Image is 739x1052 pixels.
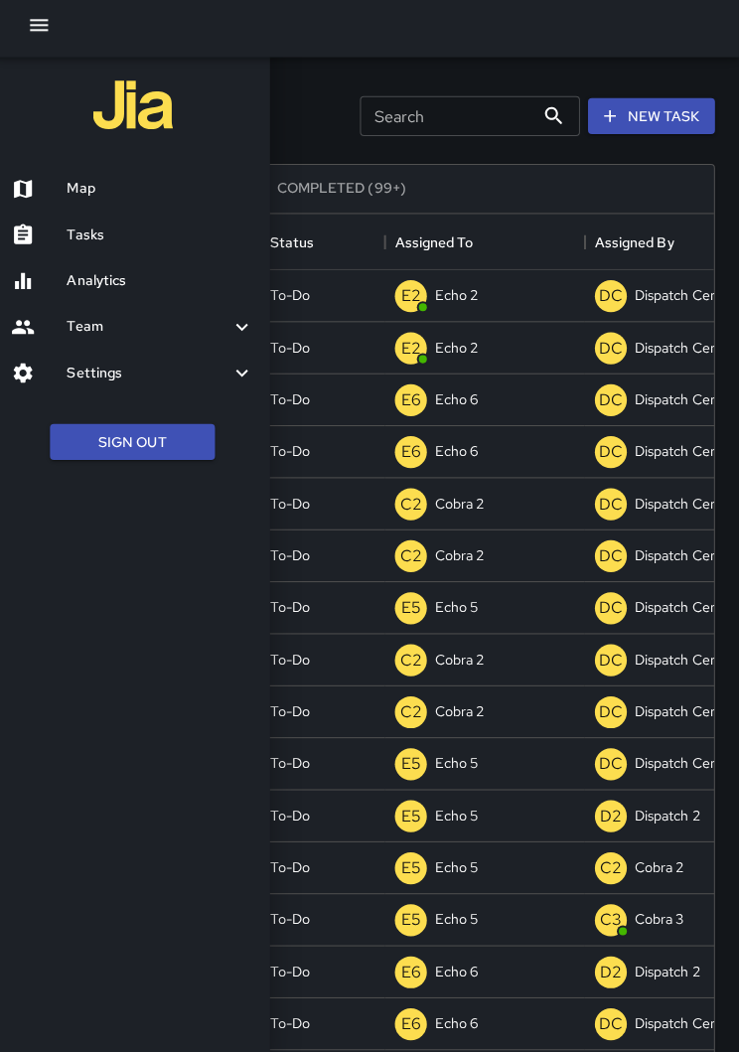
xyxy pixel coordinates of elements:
img: jia-logo [97,72,177,151]
h6: Settings [72,367,233,388]
h6: Map [72,184,257,206]
h6: Team [72,321,233,343]
h6: Tasks [72,229,257,251]
h6: Analytics [72,275,257,297]
button: Sign Out [55,428,219,465]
